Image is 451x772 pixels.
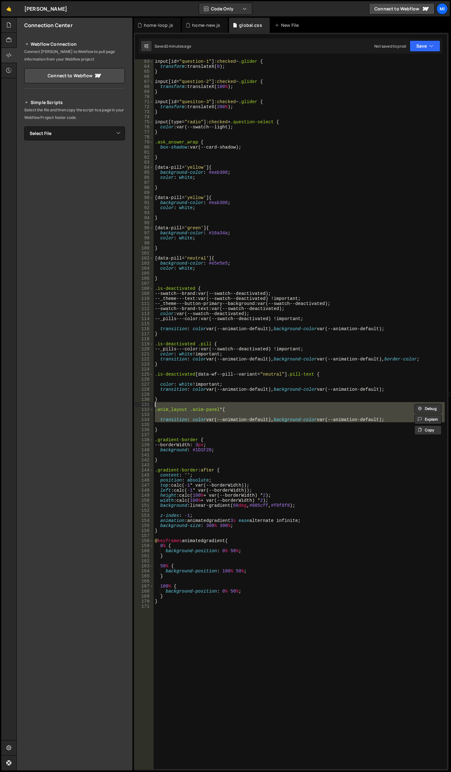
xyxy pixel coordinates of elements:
[24,99,125,106] h2: Simple Scripts
[135,564,154,569] div: 163
[135,316,154,321] div: 114
[135,104,154,109] div: 72
[135,130,154,135] div: 77
[135,447,154,453] div: 140
[135,397,154,402] div: 130
[135,236,154,241] div: 98
[135,190,154,195] div: 89
[135,170,154,175] div: 85
[414,425,442,435] button: Copy
[135,185,154,190] div: 88
[135,59,154,64] div: 63
[135,453,154,458] div: 141
[135,200,154,205] div: 91
[135,412,154,417] div: 133
[135,205,154,210] div: 92
[135,488,154,493] div: 148
[135,215,154,220] div: 94
[135,584,154,589] div: 167
[24,5,67,13] div: [PERSON_NAME]
[135,553,154,559] div: 161
[135,99,154,104] div: 71
[135,145,154,150] div: 80
[135,478,154,483] div: 146
[135,518,154,523] div: 154
[135,296,154,301] div: 110
[135,503,154,508] div: 151
[135,508,154,513] div: 152
[135,246,154,251] div: 100
[135,574,154,579] div: 165
[135,336,154,342] div: 118
[135,175,154,180] div: 86
[144,22,173,28] div: home-loop.js
[135,377,154,382] div: 126
[135,155,154,160] div: 82
[135,538,154,543] div: 158
[135,392,154,397] div: 129
[199,3,252,15] button: Code Only
[135,165,154,170] div: 84
[135,533,154,538] div: 157
[135,321,154,326] div: 115
[369,3,435,15] a: Connect to Webflow
[135,225,154,231] div: 96
[135,342,154,347] div: 119
[374,44,406,49] div: Not saved to prod
[135,442,154,447] div: 139
[135,528,154,533] div: 156
[135,548,154,553] div: 160
[135,114,154,120] div: 74
[135,523,154,528] div: 155
[135,432,154,437] div: 137
[135,276,154,281] div: 106
[135,291,154,296] div: 109
[24,106,125,121] p: Select the file and then copy the script to a page in your Webflow Project footer code.
[135,483,154,488] div: 147
[135,195,154,200] div: 90
[135,220,154,225] div: 95
[135,210,154,215] div: 93
[135,79,154,84] div: 67
[135,135,154,140] div: 78
[135,74,154,79] div: 66
[135,231,154,236] div: 97
[135,372,154,377] div: 125
[135,437,154,442] div: 138
[135,417,154,422] div: 134
[135,473,154,478] div: 145
[135,422,154,427] div: 135
[135,468,154,473] div: 144
[135,125,154,130] div: 76
[135,589,154,594] div: 168
[239,22,262,28] div: global.css
[24,22,73,29] h2: Connection Center
[135,579,154,584] div: 166
[135,94,154,99] div: 70
[135,559,154,564] div: 162
[135,498,154,503] div: 150
[135,89,154,94] div: 69
[135,271,154,276] div: 105
[135,357,154,362] div: 122
[135,407,154,412] div: 132
[135,64,154,69] div: 64
[135,463,154,468] div: 143
[135,352,154,357] div: 121
[135,281,154,286] div: 107
[24,212,126,268] iframe: YouTube video player
[24,40,125,48] h2: Webflow Connection
[24,48,125,63] p: Connect [PERSON_NAME] to Webflow to pull page information from your Webflow project
[135,301,154,306] div: 111
[135,251,154,256] div: 101
[135,256,154,261] div: 102
[135,513,154,518] div: 153
[166,44,191,49] div: 2 minutes ago
[135,362,154,367] div: 123
[135,84,154,89] div: 68
[135,150,154,155] div: 81
[275,22,301,28] div: New File
[135,180,154,185] div: 87
[135,599,154,604] div: 170
[414,415,442,424] button: Explain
